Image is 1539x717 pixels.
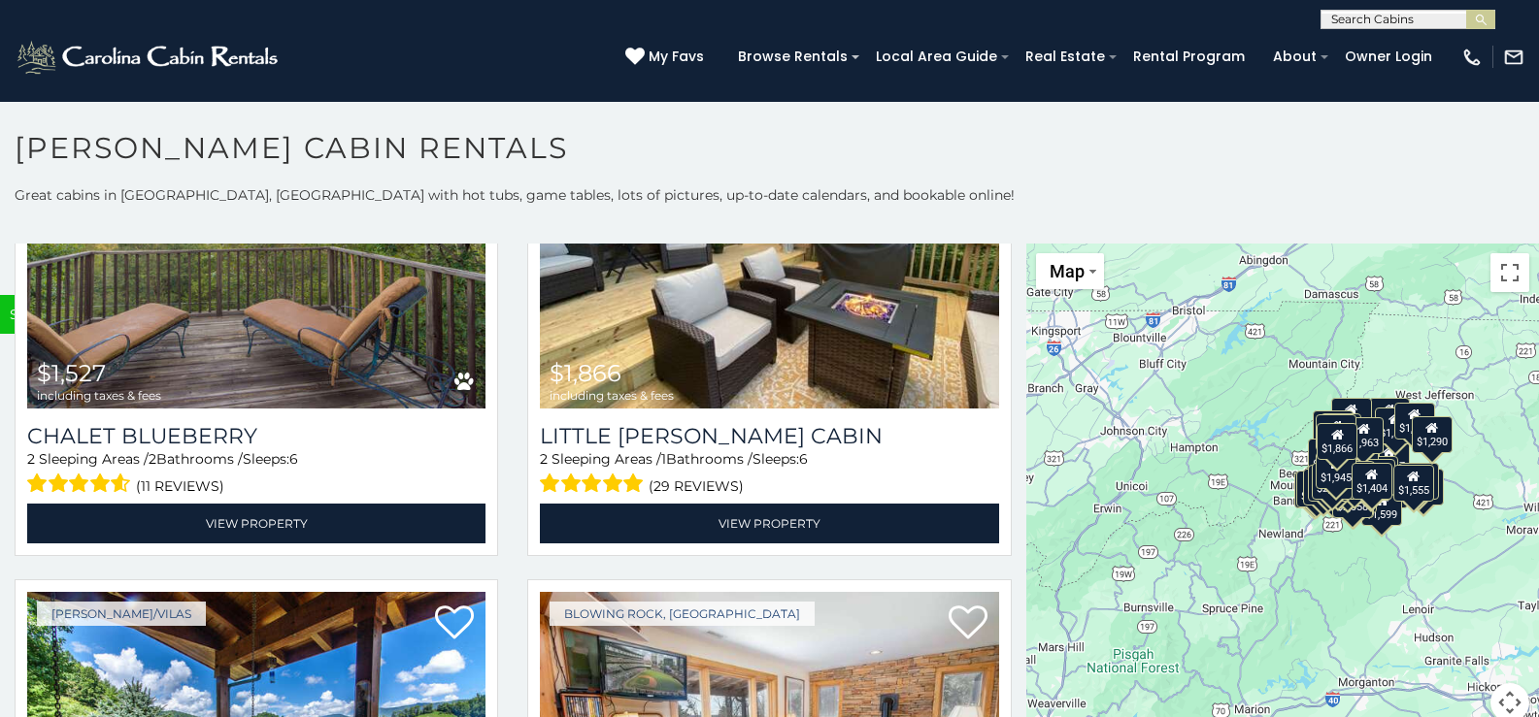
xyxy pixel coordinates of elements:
[1503,47,1524,68] img: mail-regular-white.png
[1335,42,1442,72] a: Owner Login
[149,450,156,468] span: 2
[1050,261,1085,281] span: Map
[1393,403,1434,440] div: $1,478
[540,423,998,449] a: Little [PERSON_NAME] Cabin
[540,102,998,408] a: Little Birdsong Cabin $1,866 including taxes & fees
[27,423,485,449] a: Chalet Blueberry
[1393,464,1434,501] div: $1,555
[625,47,709,68] a: My Favs
[1352,463,1392,500] div: $1,404
[27,449,485,499] div: Sleeping Areas / Bathrooms / Sleeps:
[550,359,621,387] span: $1,866
[37,602,206,626] a: [PERSON_NAME]/Vilas
[799,450,808,468] span: 6
[1123,42,1255,72] a: Rental Program
[1355,458,1395,495] div: $2,063
[37,389,161,402] span: including taxes & fees
[1295,471,1336,507] div: $1,147
[866,42,1007,72] a: Local Area Guide
[540,450,548,468] span: 2
[27,450,35,468] span: 2
[1312,463,1353,500] div: $2,057
[1369,440,1410,476] div: $1,647
[1317,423,1357,460] div: $1,866
[1315,451,1355,488] div: $1,945
[540,449,998,499] div: Sleeping Areas / Bathrooms / Sleeps:
[949,603,987,644] a: Add to favorites
[1490,253,1529,292] button: Toggle fullscreen view
[550,602,815,626] a: Blowing Rock, [GEOGRAPHIC_DATA]
[1461,47,1483,68] img: phone-regular-white.png
[27,102,485,408] a: Chalet Blueberry $1,527 including taxes & fees
[728,42,857,72] a: Browse Rentals
[27,504,485,543] a: View Property
[1411,415,1452,452] div: $1,290
[136,473,224,499] span: (11 reviews)
[1351,464,1391,501] div: $1,609
[27,102,485,408] img: Chalet Blueberry
[1303,469,1344,505] div: $2,246
[1361,489,1402,526] div: $1,599
[15,38,284,77] img: White-1-2.png
[540,504,998,543] a: View Property
[1398,462,1439,499] div: $2,132
[1332,481,1373,518] div: $2,058
[1263,42,1326,72] a: About
[289,450,298,468] span: 6
[1316,414,1356,451] div: $2,278
[1294,472,1335,508] div: $1,177
[1313,409,1354,446] div: $1,918
[649,47,704,67] span: My Favs
[649,473,744,499] span: (29 reviews)
[1036,253,1104,289] button: Change map style
[1368,398,1409,435] div: $1,557
[550,389,674,402] span: including taxes & fees
[540,102,998,408] img: Little Birdsong Cabin
[1016,42,1115,72] a: Real Estate
[1308,438,1349,474] div: $2,689
[1330,398,1371,435] div: $2,116
[1403,469,1444,505] div: $2,485
[1375,407,1416,443] div: $1,555
[661,450,666,468] span: 1
[37,359,106,387] span: $1,527
[540,423,998,449] h3: Little Birdsong Cabin
[435,603,474,644] a: Add to favorites
[1343,416,1384,453] div: $1,963
[1321,413,1361,450] div: $1,679
[1308,465,1349,502] div: $2,046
